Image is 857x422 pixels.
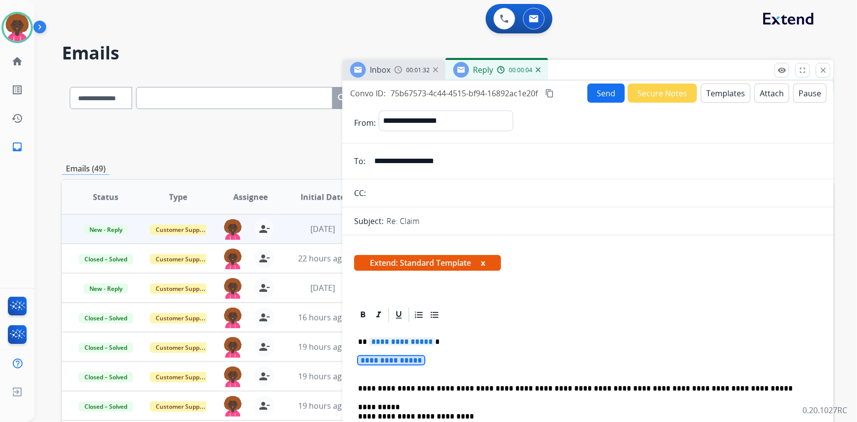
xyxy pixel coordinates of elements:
span: Closed – Solved [79,401,133,412]
button: Pause [793,84,827,103]
mat-icon: fullscreen [798,66,807,75]
mat-icon: home [11,56,23,67]
img: agent-avatar [223,249,243,269]
mat-icon: person_remove [258,370,270,382]
span: Customer Support [150,283,214,294]
button: Secure Notes [628,84,697,103]
mat-icon: history [11,113,23,124]
p: From: [354,117,376,129]
span: 00:01:32 [406,66,430,74]
span: 16 hours ago [298,312,347,323]
span: Initial Date [301,191,345,203]
mat-icon: person_remove [258,311,270,323]
img: agent-avatar [223,219,243,240]
span: Customer Support [150,225,214,235]
span: Type [169,191,187,203]
span: New - Reply [83,283,128,294]
button: Send [587,84,625,103]
button: Attach [754,84,789,103]
mat-icon: content_copy [545,89,554,98]
img: avatar [3,14,31,41]
span: Customer Support [150,313,214,323]
p: To: [354,155,365,167]
span: 00:00:04 [509,66,532,74]
p: Re: Claim [387,215,419,227]
span: Customer Support [150,254,214,264]
h2: Emails [62,43,833,63]
span: Reply [473,64,493,75]
span: 22 hours ago [298,253,347,264]
button: Templates [701,84,750,103]
span: 19 hours ago [298,341,347,352]
span: New - Reply [83,225,128,235]
img: agent-avatar [223,337,243,358]
p: Subject: [354,215,384,227]
div: Bold [356,308,370,322]
div: Ordered List [412,308,426,322]
div: Underline [391,308,406,322]
mat-icon: person_remove [258,400,270,412]
span: Customer Support [150,372,214,382]
p: Emails (49) [62,163,110,175]
div: Bullet List [427,308,442,322]
button: x [481,257,485,269]
img: agent-avatar [223,366,243,387]
span: [DATE] [310,224,335,234]
span: 75b67573-4c44-4515-bf94-16892ac1e20f [390,88,538,99]
p: 0.20.1027RC [802,404,847,416]
div: Italic [371,308,386,322]
span: Assignee [233,191,268,203]
mat-icon: person_remove [258,223,270,235]
span: Inbox [370,64,390,75]
span: Closed – Solved [79,342,133,353]
span: 19 hours ago [298,371,347,382]
img: agent-avatar [223,396,243,417]
mat-icon: inbox [11,141,23,153]
p: CC: [354,187,366,199]
span: Closed – Solved [79,313,133,323]
img: agent-avatar [223,308,243,328]
mat-icon: person_remove [258,341,270,353]
mat-icon: remove_red_eye [777,66,786,75]
p: Convo ID: [350,87,386,99]
mat-icon: close [819,66,828,75]
span: 19 hours ago [298,400,347,411]
span: [DATE] [310,282,335,293]
img: agent-avatar [223,278,243,299]
mat-icon: list_alt [11,84,23,96]
span: Customer Support [150,342,214,353]
mat-icon: person_remove [258,282,270,294]
mat-icon: search [336,92,348,104]
span: Extend: Standard Template [354,255,501,271]
span: Closed – Solved [79,372,133,382]
span: Status [93,191,118,203]
span: Closed – Solved [79,254,133,264]
mat-icon: person_remove [258,253,270,264]
span: Customer Support [150,401,214,412]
